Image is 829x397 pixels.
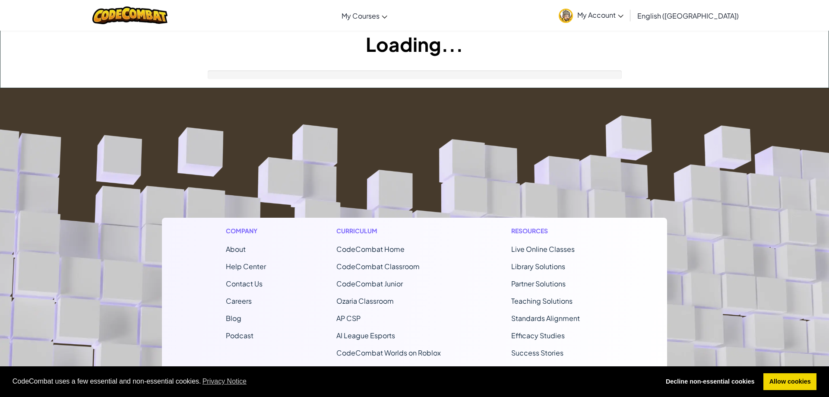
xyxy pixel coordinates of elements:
a: English ([GEOGRAPHIC_DATA]) [633,4,743,27]
a: AI HackStack [336,365,380,375]
a: AI League Esports [336,331,395,340]
a: Professional Development [511,365,598,375]
a: Careers [226,296,252,305]
h1: Loading... [0,31,829,57]
span: My Courses [342,11,380,20]
a: Live Online Classes [511,245,575,254]
a: CodeCombat Junior [336,279,403,288]
a: Library Solutions [511,262,565,271]
a: My Account [554,2,628,29]
a: Efficacy Studies [511,331,565,340]
a: Success Stories [511,348,563,357]
a: Blog [226,314,241,323]
h1: Curriculum [336,226,441,235]
a: Standards Alignment [511,314,580,323]
span: Contact Us [226,279,263,288]
a: About [226,245,246,254]
span: CodeCombat Home [336,245,405,254]
a: Help Center [226,262,266,271]
a: CodeCombat Worlds on Roblox [336,348,441,357]
a: Podcast [226,331,253,340]
img: avatar [559,9,573,23]
a: allow cookies [763,373,816,391]
img: CodeCombat logo [92,6,168,24]
a: Teaching Solutions [511,296,573,305]
a: AP CSP [336,314,361,323]
span: My Account [577,10,623,19]
h1: Company [226,226,266,235]
span: CodeCombat uses a few essential and non-essential cookies. [13,375,653,388]
a: CodeCombat Classroom [336,262,420,271]
h1: Resources [511,226,603,235]
span: English ([GEOGRAPHIC_DATA]) [637,11,739,20]
a: deny cookies [660,373,760,391]
a: Partner Solutions [511,279,566,288]
a: learn more about cookies [201,375,248,388]
a: My Courses [337,4,392,27]
a: Ozaria Classroom [336,296,394,305]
